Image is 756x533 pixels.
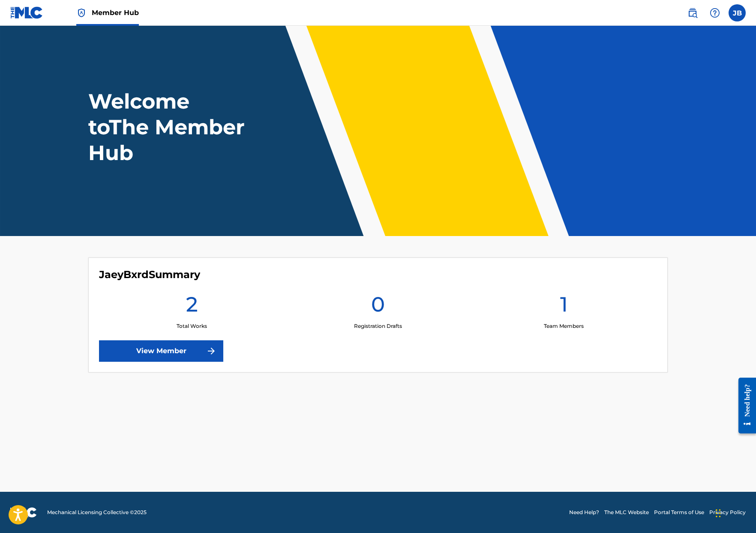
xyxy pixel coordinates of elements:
p: Team Members [544,322,584,330]
img: search [687,8,698,18]
a: View Member [99,340,223,362]
h1: 2 [186,291,198,322]
img: logo [10,507,37,518]
a: Privacy Policy [709,509,746,516]
iframe: Chat Widget [713,492,756,533]
h1: 1 [560,291,568,322]
img: Top Rightsholder [76,8,87,18]
iframe: Resource Center [732,371,756,440]
h1: 0 [371,291,385,322]
p: Registration Drafts [354,322,402,330]
h4: JaeyBxrd [99,268,200,281]
a: Public Search [684,4,701,21]
div: User Menu [729,4,746,21]
a: Need Help? [569,509,599,516]
a: Portal Terms of Use [654,509,704,516]
img: MLC Logo [10,6,43,19]
h1: Welcome to The Member Hub [88,88,249,166]
span: Mechanical Licensing Collective © 2025 [47,509,147,516]
img: help [710,8,720,18]
div: Help [706,4,723,21]
img: f7272a7cc735f4ea7f67.svg [206,346,216,356]
div: Drag [716,500,721,526]
span: Member Hub [92,8,139,18]
p: Total Works [177,322,207,330]
a: The MLC Website [604,509,649,516]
